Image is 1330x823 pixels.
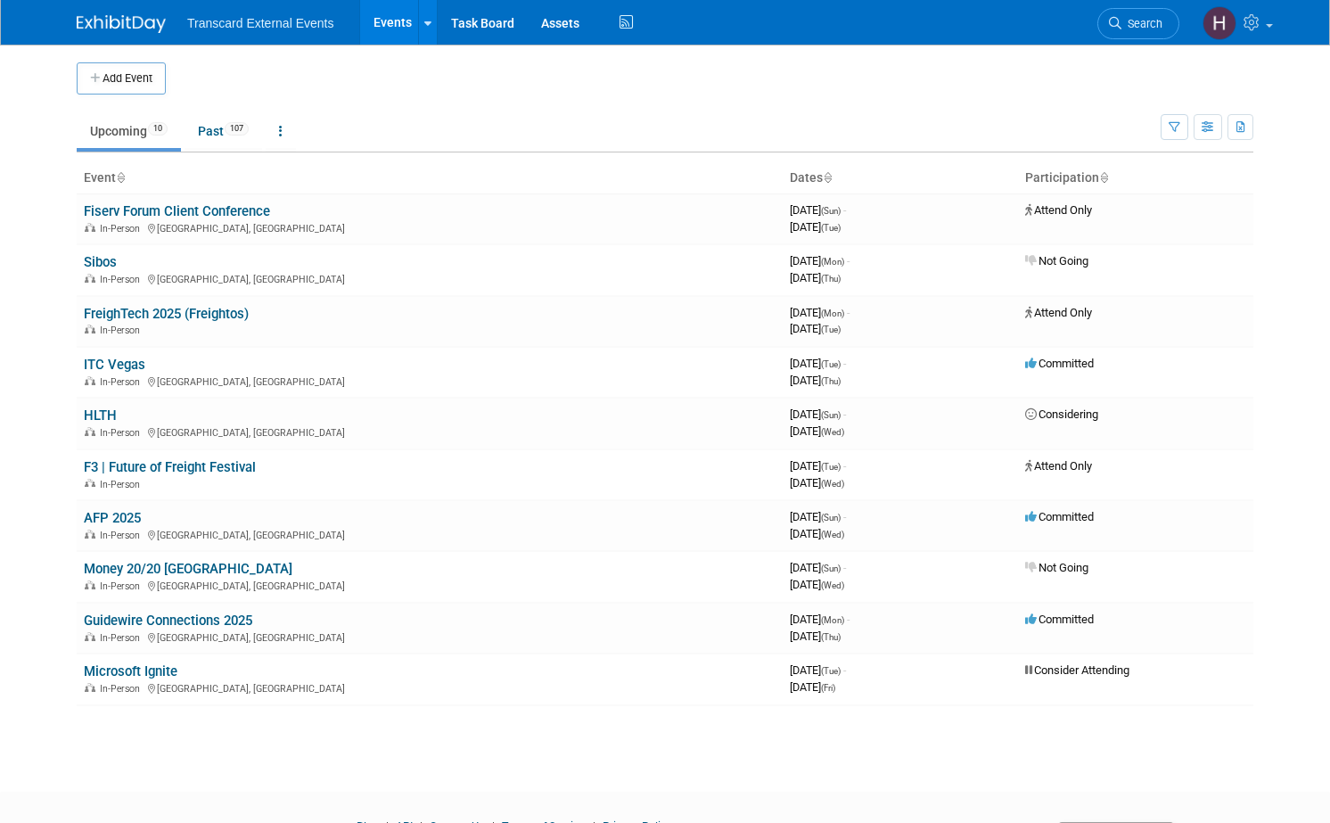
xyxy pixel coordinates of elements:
[790,424,844,438] span: [DATE]
[790,220,841,234] span: [DATE]
[84,203,270,219] a: Fiserv Forum Client Conference
[100,580,145,592] span: In-Person
[790,510,846,523] span: [DATE]
[84,630,776,644] div: [GEOGRAPHIC_DATA], [GEOGRAPHIC_DATA]
[790,527,844,540] span: [DATE]
[1025,459,1092,473] span: Attend Only
[821,666,841,676] span: (Tue)
[821,462,841,472] span: (Tue)
[84,407,117,424] a: HLTH
[821,274,841,284] span: (Thu)
[790,357,846,370] span: [DATE]
[823,170,832,185] a: Sort by Start Date
[85,376,95,385] img: In-Person Event
[843,459,846,473] span: -
[84,306,249,322] a: FreighTech 2025 (Freightos)
[1025,561,1088,574] span: Not Going
[148,122,168,136] span: 10
[790,322,841,335] span: [DATE]
[84,424,776,439] div: [GEOGRAPHIC_DATA], [GEOGRAPHIC_DATA]
[85,530,95,539] img: In-Person Event
[77,62,166,95] button: Add Event
[84,510,141,526] a: AFP 2025
[821,580,844,590] span: (Wed)
[77,15,166,33] img: ExhibitDay
[1025,663,1129,677] span: Consider Attending
[100,683,145,695] span: In-Person
[821,632,841,642] span: (Thu)
[790,306,850,319] span: [DATE]
[821,530,844,539] span: (Wed)
[1025,510,1094,523] span: Committed
[790,476,844,490] span: [DATE]
[85,632,95,641] img: In-Person Event
[821,325,841,334] span: (Tue)
[100,325,145,336] span: In-Person
[116,170,125,185] a: Sort by Event Name
[100,376,145,388] span: In-Person
[84,357,145,373] a: ITC Vegas
[843,203,846,217] span: -
[84,680,776,695] div: [GEOGRAPHIC_DATA], [GEOGRAPHIC_DATA]
[1099,170,1108,185] a: Sort by Participation Type
[1025,407,1098,421] span: Considering
[85,325,95,333] img: In-Person Event
[790,374,841,387] span: [DATE]
[790,680,835,694] span: [DATE]
[790,578,844,591] span: [DATE]
[84,613,252,629] a: Guidewire Connections 2025
[790,613,850,626] span: [DATE]
[85,479,95,488] img: In-Person Event
[847,306,850,319] span: -
[187,16,333,30] span: Transcard External Events
[821,223,841,233] span: (Tue)
[843,510,846,523] span: -
[100,274,145,285] span: In-Person
[1025,254,1088,267] span: Not Going
[84,663,177,679] a: Microsoft Ignite
[821,206,841,216] span: (Sun)
[821,513,841,523] span: (Sun)
[84,271,776,285] div: [GEOGRAPHIC_DATA], [GEOGRAPHIC_DATA]
[821,615,844,625] span: (Mon)
[77,163,783,193] th: Event
[225,122,249,136] span: 107
[85,580,95,589] img: In-Person Event
[843,407,846,421] span: -
[85,683,95,692] img: In-Person Event
[84,374,776,388] div: [GEOGRAPHIC_DATA], [GEOGRAPHIC_DATA]
[100,530,145,541] span: In-Person
[821,309,844,318] span: (Mon)
[1025,613,1094,626] span: Committed
[790,271,841,284] span: [DATE]
[100,427,145,439] span: In-Person
[100,223,145,235] span: In-Person
[85,274,95,283] img: In-Person Event
[847,613,850,626] span: -
[84,561,292,577] a: Money 20/20 [GEOGRAPHIC_DATA]
[821,479,844,489] span: (Wed)
[821,376,841,386] span: (Thu)
[1025,203,1092,217] span: Attend Only
[85,427,95,436] img: In-Person Event
[821,683,835,693] span: (Fri)
[85,223,95,232] img: In-Person Event
[821,427,844,437] span: (Wed)
[843,663,846,677] span: -
[790,561,846,574] span: [DATE]
[84,220,776,235] div: [GEOGRAPHIC_DATA], [GEOGRAPHIC_DATA]
[843,357,846,370] span: -
[790,203,846,217] span: [DATE]
[84,578,776,592] div: [GEOGRAPHIC_DATA], [GEOGRAPHIC_DATA]
[1121,17,1162,30] span: Search
[821,359,841,369] span: (Tue)
[843,561,846,574] span: -
[790,459,846,473] span: [DATE]
[84,254,117,270] a: Sibos
[1203,6,1236,40] img: Haille Dinger
[790,254,850,267] span: [DATE]
[1018,163,1253,193] th: Participation
[847,254,850,267] span: -
[84,527,776,541] div: [GEOGRAPHIC_DATA], [GEOGRAPHIC_DATA]
[790,663,846,677] span: [DATE]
